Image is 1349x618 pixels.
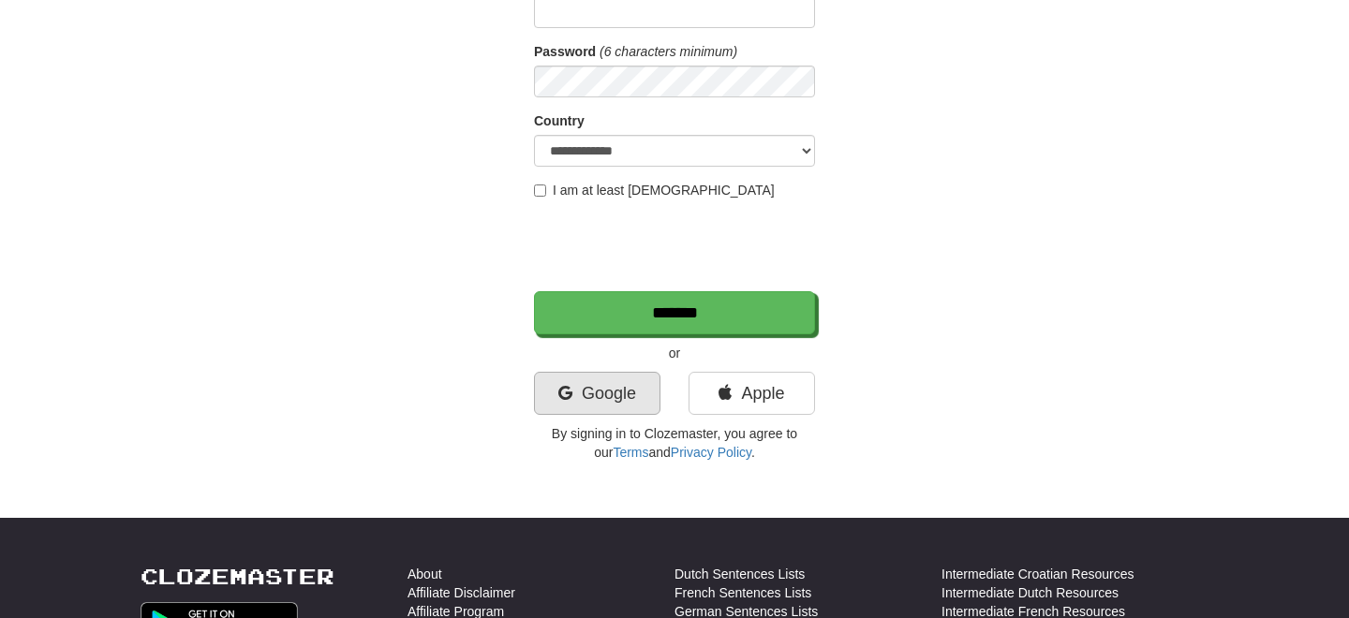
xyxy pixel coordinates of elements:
iframe: reCAPTCHA [534,209,819,282]
a: Intermediate Croatian Resources [941,565,1134,583]
p: or [534,344,815,362]
a: Affiliate Disclaimer [408,583,515,602]
a: About [408,565,442,583]
a: Google [534,372,660,415]
a: Dutch Sentences Lists [674,565,805,583]
em: (6 characters minimum) [600,44,737,59]
p: By signing in to Clozemaster, you agree to our and . [534,424,815,462]
a: Intermediate Dutch Resources [941,583,1119,602]
a: Terms [613,445,648,460]
label: Country [534,111,585,130]
a: Privacy Policy [671,445,751,460]
a: Apple [689,372,815,415]
a: French Sentences Lists [674,583,811,602]
a: Clozemaster [141,565,334,588]
label: I am at least [DEMOGRAPHIC_DATA] [534,181,775,199]
input: I am at least [DEMOGRAPHIC_DATA] [534,184,546,197]
label: Password [534,42,596,61]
